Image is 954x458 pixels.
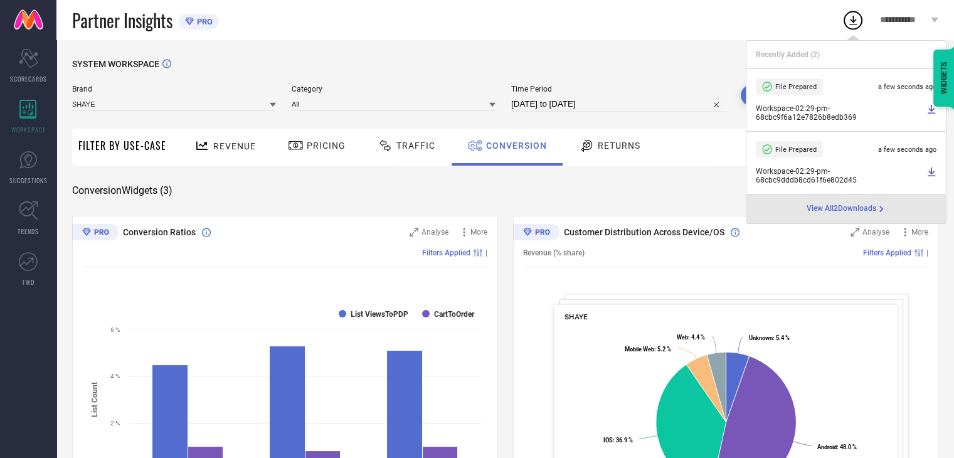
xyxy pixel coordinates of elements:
span: SHAYE [564,312,588,321]
span: Time Period [511,85,725,93]
text: 6 % [110,326,120,333]
span: Filters Applied [863,248,911,257]
tspan: Web [677,334,688,341]
div: Premium [72,224,119,243]
span: Brand [72,85,276,93]
tspan: Android [817,444,836,450]
span: Pricing [307,141,346,151]
span: View All 2 Downloads [807,204,876,214]
text: : 4.4 % [677,334,705,341]
div: Premium [513,224,559,243]
span: Workspace - 02:29-pm - 68cbc9dddb8cd61f6e802d45 [756,167,923,184]
svg: Zoom [410,228,418,237]
span: | [926,248,928,257]
tspan: Unknown [749,334,773,341]
span: Customer Distribution Across Device/OS [564,227,724,237]
span: File Prepared [775,146,817,154]
span: a few seconds ago [878,146,936,154]
svg: Zoom [851,228,859,237]
tspan: Mobile Web [625,346,654,353]
span: Category [292,85,496,93]
button: Search [741,85,808,106]
span: Revenue (% share) [523,248,585,257]
span: a few seconds ago [878,83,936,91]
span: | [485,248,487,257]
span: Workspace - 02:29-pm - 68cbc9f6a12e7826b8edb369 [756,104,923,122]
span: Conversion [486,141,547,151]
text: : 5.2 % [625,346,671,353]
span: Filters Applied [422,248,470,257]
span: SYSTEM WORKSPACE [72,59,159,69]
span: TRENDS [18,226,39,236]
span: Returns [598,141,640,151]
span: More [911,228,928,237]
span: SCORECARDS [10,74,47,83]
span: FWD [23,277,34,287]
span: PRO [194,17,213,26]
span: Filter By Use-Case [78,138,166,153]
text: CartToOrder [434,310,475,319]
span: Partner Insights [72,8,172,33]
tspan: List Count [90,381,99,417]
span: More [470,228,487,237]
span: File Prepared [775,83,817,91]
span: Conversion Ratios [123,227,196,237]
a: Download [926,104,936,122]
span: Revenue [213,141,256,151]
span: WORKSPACE [11,125,46,134]
text: List ViewsToPDP [351,310,408,319]
span: Traffic [396,141,435,151]
span: Analyse [421,228,448,237]
tspan: IOS [603,437,613,444]
span: Conversion Widgets ( 3 ) [72,184,172,197]
text: 4 % [110,373,120,380]
span: Analyse [862,228,889,237]
span: Recently Added ( 2 ) [756,50,820,59]
a: Download [926,167,936,184]
text: 2 % [110,420,120,427]
div: Open download list [842,9,864,31]
text: : 5.4 % [749,334,790,341]
text: : 36.9 % [603,437,633,444]
span: SUGGESTIONS [9,176,48,185]
input: Select time period [511,97,725,112]
div: Open download page [807,204,886,214]
a: View All2Downloads [807,204,886,214]
text: : 48.0 % [817,444,856,450]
